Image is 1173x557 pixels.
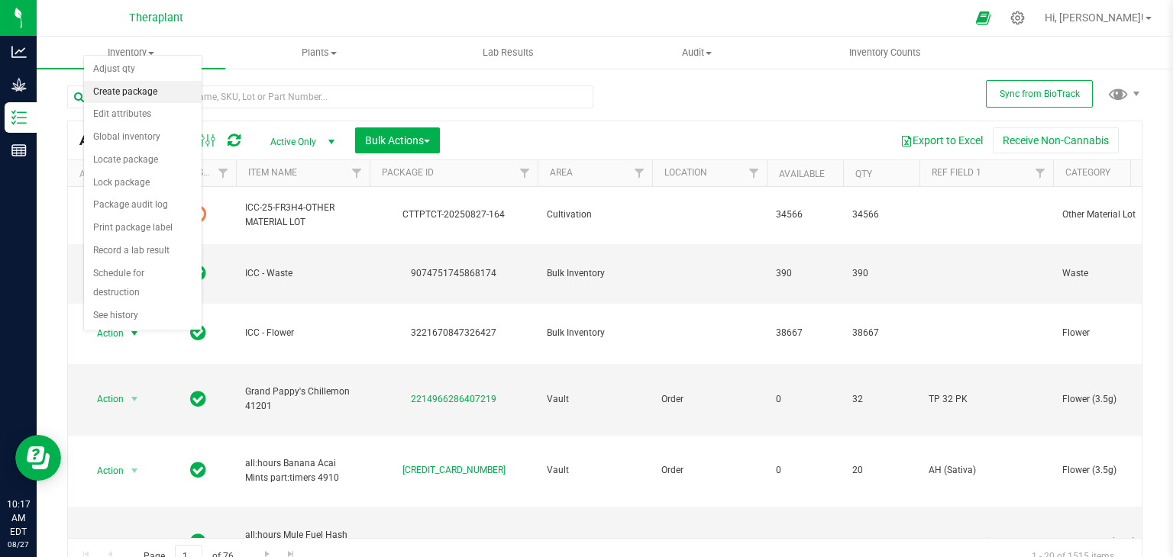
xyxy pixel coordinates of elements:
[1028,160,1053,186] a: Filter
[661,463,758,478] span: Order
[7,497,30,539] p: 10:17 AM EDT
[367,266,540,281] div: 9074751745868174
[627,160,652,186] a: Filter
[7,539,30,550] p: 08/27
[547,535,643,549] span: Vault
[125,460,144,481] span: select
[402,465,506,475] a: [CREDIT_CARD_NUMBER]
[355,127,440,153] button: Bulk Actions
[411,536,496,547] a: 2229987225969279
[661,535,758,549] span: Order
[11,143,27,158] inline-svg: Reports
[245,266,360,281] span: ICC - Waste
[84,240,202,262] li: Record a lab result
[512,160,538,186] a: Filter
[125,323,144,344] span: select
[791,37,980,69] a: Inventory Counts
[83,460,124,481] span: Action
[37,37,225,69] a: Inventory
[125,532,144,553] span: select
[225,37,414,69] a: Plants
[84,194,202,217] li: Package audit log
[84,103,202,126] li: Edit attributes
[125,388,144,410] span: select
[211,160,236,186] a: Filter
[932,167,981,178] a: Ref Field 1
[84,81,202,104] li: Create package
[776,326,834,340] span: 38667
[890,127,993,153] button: Export to Excel
[829,46,942,60] span: Inventory Counts
[382,167,434,178] a: Package ID
[190,322,206,343] span: In Sync
[852,266,910,281] span: 390
[603,37,791,69] a: Audit
[245,201,360,230] span: ICC-25-FR3H4-OTHER MATERIAL LOT
[1065,167,1110,178] a: Category
[550,167,573,178] a: Area
[966,3,1000,33] span: Open Ecommerce Menu
[462,46,554,60] span: Lab Results
[190,531,206,552] span: In Sync
[742,160,767,186] a: Filter
[855,169,872,179] a: Qty
[986,80,1093,108] button: Sync from BioTrack
[37,46,225,60] span: Inventory
[84,304,202,327] li: See history
[547,208,643,222] span: Cultivation
[776,392,834,407] span: 0
[11,77,27,92] inline-svg: Grow
[779,169,825,179] a: Available
[245,528,360,557] span: all:hours Mule Fuel Hash Nugs 41219
[929,463,1044,478] span: AH (Sativa)
[367,326,540,340] div: 3221670847326427
[776,266,834,281] span: 390
[547,266,643,281] span: Bulk Inventory
[226,46,413,60] span: Plants
[11,110,27,125] inline-svg: Inventory
[1000,89,1080,99] span: Sync from BioTrack
[414,37,603,69] a: Lab Results
[852,463,910,478] span: 20
[84,217,202,240] li: Print package label
[190,459,206,481] span: In Sync
[344,160,370,186] a: Filter
[929,392,1044,407] span: TP 32 PK
[67,85,593,108] input: Search Package ID, Item Name, SKU, Lot or Part Number...
[84,262,202,304] li: Schedule for destruction
[1045,11,1144,24] span: Hi, [PERSON_NAME]!
[852,535,910,549] span: 30
[852,392,910,407] span: 32
[852,208,910,222] span: 34566
[547,392,643,407] span: Vault
[929,535,1044,549] span: AH 10pk Hybrid
[245,326,360,340] span: ICC - Flower
[83,388,124,410] span: Action
[83,323,124,344] span: Action
[84,172,202,195] li: Lock package
[603,46,790,60] span: Audit
[365,134,430,146] span: Bulk Actions
[776,463,834,478] span: 0
[245,456,360,485] span: all:hours Banana Acai Mints part:timers 4910
[1008,11,1027,25] div: Manage settings
[776,535,834,549] span: 0
[11,44,27,60] inline-svg: Analytics
[411,394,496,404] a: 2214966286407219
[83,532,124,553] span: Action
[661,392,758,407] span: Order
[547,326,643,340] span: Bulk Inventory
[129,11,183,24] span: Theraplant
[664,167,707,178] a: Location
[84,126,202,149] li: Global inventory
[79,169,153,179] div: Actions
[776,208,834,222] span: 34566
[190,388,206,410] span: In Sync
[79,132,187,149] span: All Packages
[852,326,910,340] span: 38667
[993,127,1119,153] button: Receive Non-Cannabis
[15,435,61,481] iframe: Resource center
[547,463,643,478] span: Vault
[245,385,360,414] span: Grand Pappy's Chillemon 41201
[84,58,202,81] li: Adjust qty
